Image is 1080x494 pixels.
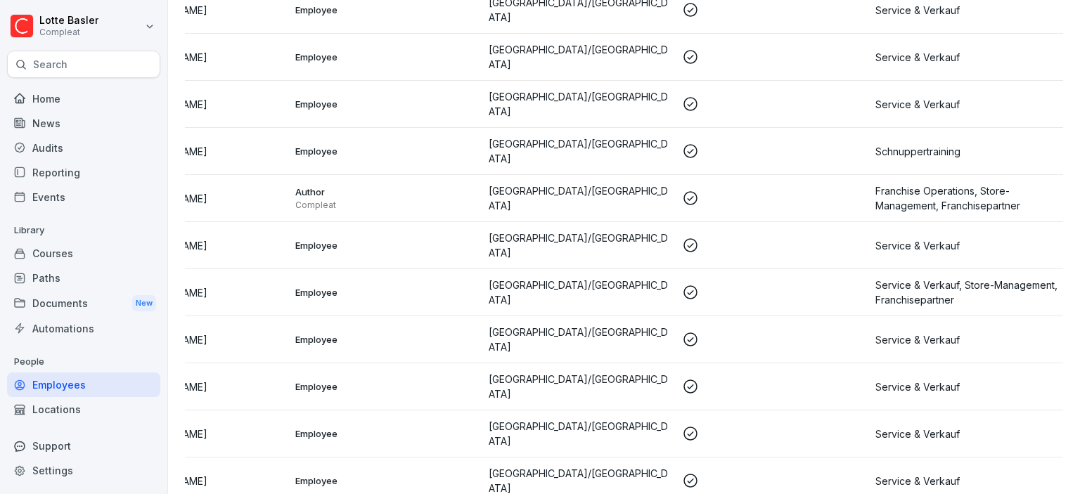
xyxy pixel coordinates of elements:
a: Home [7,86,160,111]
p: [GEOGRAPHIC_DATA]/[GEOGRAPHIC_DATA] [489,278,671,307]
p: Lotte Basler [39,15,98,27]
p: Search [33,58,67,72]
p: Schnuppertraining [875,144,1057,159]
p: [GEOGRAPHIC_DATA]/[GEOGRAPHIC_DATA] [489,419,671,448]
a: Reporting [7,160,160,185]
p: People [7,351,160,373]
p: Service & Verkauf [875,50,1057,65]
p: Employee [295,4,477,16]
p: Library [7,219,160,242]
a: Audits [7,136,160,160]
a: News [7,111,160,136]
a: Locations [7,397,160,422]
p: Service & Verkauf [875,379,1057,394]
div: Documents [7,290,160,316]
p: Employee [295,286,477,299]
a: DocumentsNew [7,290,160,316]
p: Service & Verkauf [875,474,1057,488]
p: Compleat [295,200,477,211]
a: Paths [7,266,160,290]
p: [GEOGRAPHIC_DATA]/[GEOGRAPHIC_DATA] [489,136,671,166]
p: Employee [295,380,477,393]
p: Employee [295,427,477,440]
div: Support [7,434,160,458]
p: Service & Verkauf [875,97,1057,112]
p: Compleat [39,27,98,37]
p: Author [295,186,477,198]
p: [GEOGRAPHIC_DATA]/[GEOGRAPHIC_DATA] [489,325,671,354]
p: Service & Verkauf, Store-Management, Franchisepartner [875,278,1057,307]
p: Employee [295,145,477,157]
p: [GEOGRAPHIC_DATA]/[GEOGRAPHIC_DATA] [489,89,671,119]
p: Employee [295,474,477,487]
p: [GEOGRAPHIC_DATA]/[GEOGRAPHIC_DATA] [489,42,671,72]
p: Service & Verkauf [875,3,1057,18]
a: Automations [7,316,160,341]
a: Settings [7,458,160,483]
p: Service & Verkauf [875,238,1057,253]
p: Employee [295,239,477,252]
div: New [132,295,156,311]
p: Employee [295,333,477,346]
p: Employee [295,51,477,63]
a: Courses [7,241,160,266]
p: [GEOGRAPHIC_DATA]/[GEOGRAPHIC_DATA] [489,372,671,401]
a: Events [7,185,160,209]
p: [GEOGRAPHIC_DATA]/[GEOGRAPHIC_DATA] [489,230,671,260]
p: Service & Verkauf [875,427,1057,441]
p: Franchise Operations, Store-Management, Franchisepartner [875,183,1057,213]
p: Service & Verkauf [875,332,1057,347]
a: Employees [7,372,160,397]
p: [GEOGRAPHIC_DATA]/[GEOGRAPHIC_DATA] [489,183,671,213]
p: Employee [295,98,477,110]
